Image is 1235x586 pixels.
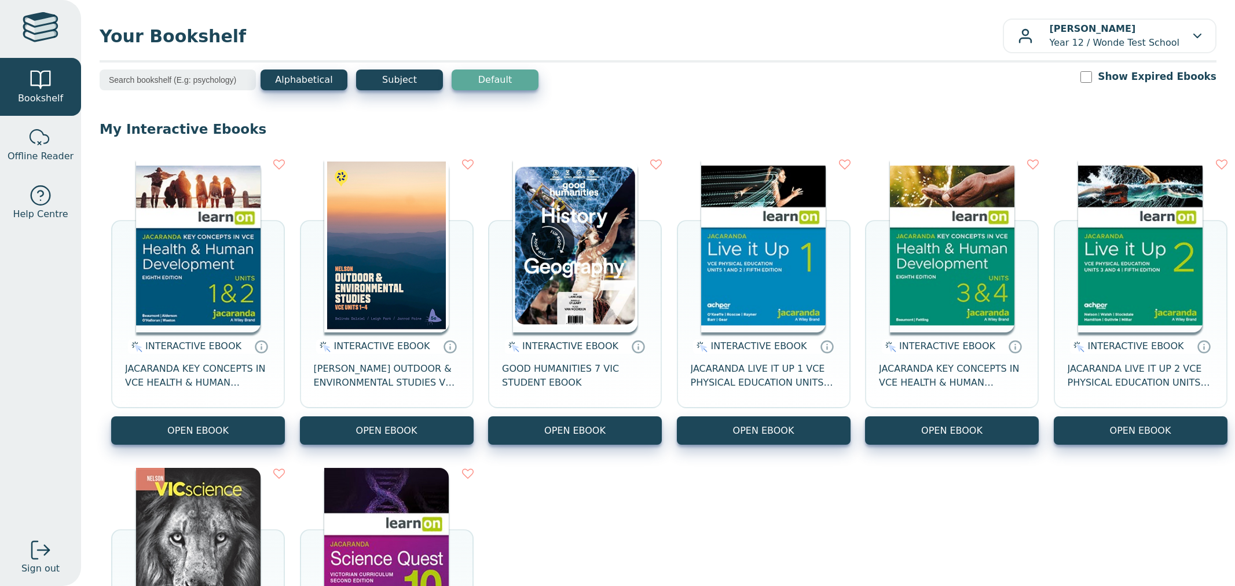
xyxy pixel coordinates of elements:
a: Interactive eBooks are accessed online via the publisher’s portal. They contain interactive resou... [443,339,457,353]
span: [PERSON_NAME] OUTDOOR & ENVIRONMENTAL STUDIES VCE UNITS 1-4 STUDENT EBOOK 5E [314,362,460,390]
img: interactive.svg [316,340,331,354]
img: c71c2be2-8d91-e911-a97e-0272d098c78b.png [513,159,637,332]
span: GOOD HUMANITIES 7 VIC STUDENT EBOOK [502,362,648,390]
b: [PERSON_NAME] [1050,23,1136,34]
span: INTERACTIVE EBOOK [899,340,995,351]
img: interactive.svg [128,340,142,354]
p: Year 12 / Wonde Test School [1050,22,1180,50]
span: Your Bookshelf [100,23,1003,49]
span: Bookshelf [18,91,63,105]
img: 5ca92479-1b65-469c-9722-fc1e125d9957.jpg [1078,159,1203,332]
img: c2775458-d968-46f2-8493-5ed25ad3b62d.jpg [701,159,826,332]
img: e003a821-2442-436b-92bb-da2395357dfc.jpg [890,159,1014,332]
span: JACARANDA KEY CONCEPTS IN VCE HEALTH & HUMAN DEVELOPMENT UNITS 3&4 LEARNON EBOOK 8E [879,362,1025,390]
input: Search bookshelf (E.g: psychology) [100,69,256,90]
span: INTERACTIVE EBOOK [711,340,807,351]
button: OPEN EBOOK [1054,416,1227,445]
p: My Interactive Ebooks [100,120,1216,138]
img: interactive.svg [1070,340,1084,354]
span: INTERACTIVE EBOOK [145,340,241,351]
span: JACARANDA LIVE IT UP 1 VCE PHYSICAL EDUCATION UNITS 1&2 LEARNON EBOOK 8E [691,362,837,390]
button: OPEN EBOOK [488,416,662,445]
button: OPEN EBOOK [865,416,1039,445]
span: INTERACTIVE EBOOK [1088,340,1184,351]
button: OPEN EBOOK [111,416,285,445]
button: OPEN EBOOK [677,416,851,445]
span: INTERACTIVE EBOOK [334,340,430,351]
span: INTERACTIVE EBOOK [522,340,618,351]
a: Interactive eBooks are accessed online via the publisher’s portal. They contain interactive resou... [1197,339,1211,353]
img: db0c0c84-88f5-4982-b677-c50e1668d4a0.jpg [136,159,261,332]
span: Help Centre [13,207,68,221]
a: Interactive eBooks are accessed online via the publisher’s portal. They contain interactive resou... [820,339,834,353]
span: JACARANDA LIVE IT UP 2 VCE PHYSICAL EDUCATION UNITS 3&4 LEARNON EBOOK 8E [1068,362,1214,390]
span: JACARANDA KEY CONCEPTS IN VCE HEALTH & HUMAN DEVELOPMENT UNITS 1&2 LEARNON EBOOK 8E [125,362,271,390]
button: Subject [356,69,443,90]
span: Sign out [21,562,60,576]
img: d4646df1-d8b0-4853-aa96-7581fd223cff.png [324,159,449,332]
a: Interactive eBooks are accessed online via the publisher’s portal. They contain interactive resou... [254,339,268,353]
img: interactive.svg [693,340,708,354]
img: interactive.svg [505,340,519,354]
img: interactive.svg [882,340,896,354]
button: [PERSON_NAME]Year 12 / Wonde Test School [1003,19,1217,53]
button: Default [452,69,538,90]
label: Show Expired Ebooks [1098,69,1216,84]
button: Alphabetical [261,69,347,90]
span: Offline Reader [8,149,74,163]
a: Interactive eBooks are accessed online via the publisher’s portal. They contain interactive resou... [1008,339,1022,353]
a: Interactive eBooks are accessed online via the publisher’s portal. They contain interactive resou... [631,339,645,353]
button: OPEN EBOOK [300,416,474,445]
